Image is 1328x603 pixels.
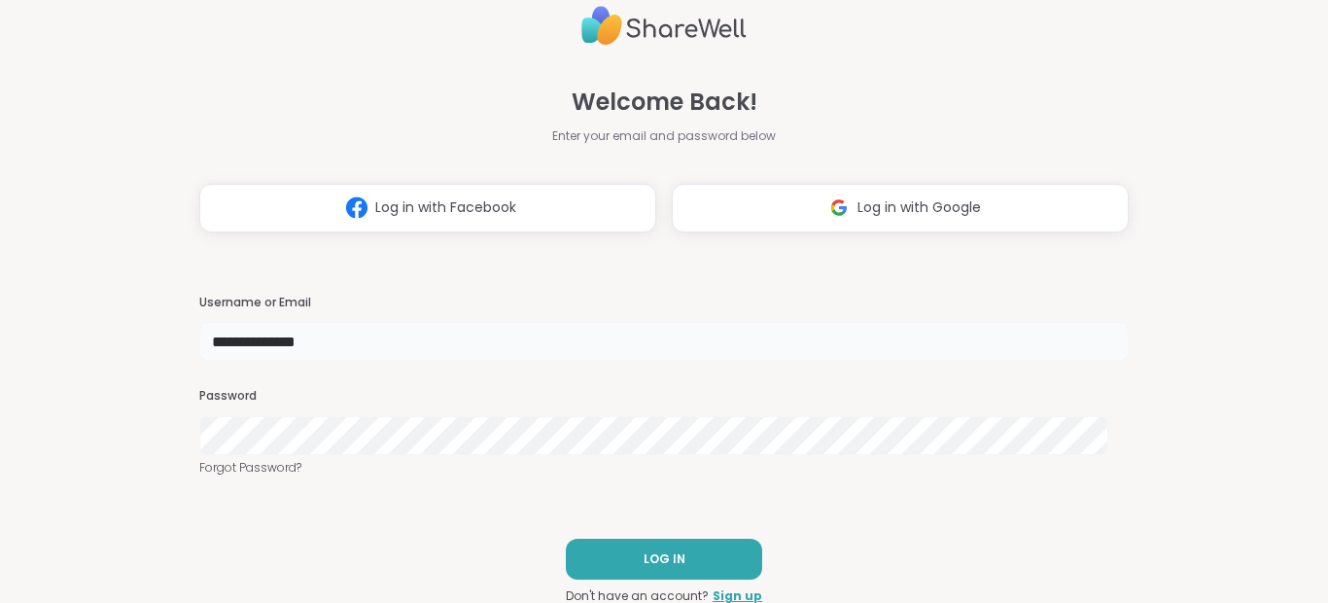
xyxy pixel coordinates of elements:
[644,550,685,568] span: LOG IN
[566,539,762,580] button: LOG IN
[199,388,1129,405] h3: Password
[338,190,375,226] img: ShareWell Logomark
[672,184,1129,232] button: Log in with Google
[375,197,516,218] span: Log in with Facebook
[199,459,1129,477] a: Forgot Password?
[821,190,857,226] img: ShareWell Logomark
[572,85,757,120] span: Welcome Back!
[199,295,1129,311] h3: Username or Email
[199,184,656,232] button: Log in with Facebook
[552,127,776,145] span: Enter your email and password below
[857,197,981,218] span: Log in with Google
